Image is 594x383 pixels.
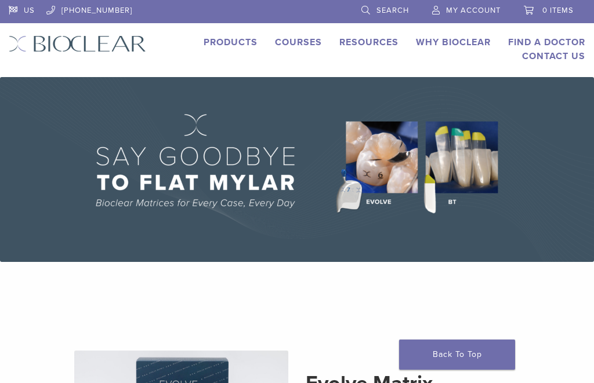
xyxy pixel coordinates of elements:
img: Bioclear [9,35,146,52]
a: Back To Top [399,340,515,370]
a: Contact Us [522,50,585,62]
span: 0 items [542,6,574,15]
a: Courses [275,37,322,48]
span: Search [376,6,409,15]
a: Products [204,37,258,48]
a: Find A Doctor [508,37,585,48]
span: My Account [446,6,501,15]
a: Why Bioclear [416,37,491,48]
a: Resources [339,37,399,48]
